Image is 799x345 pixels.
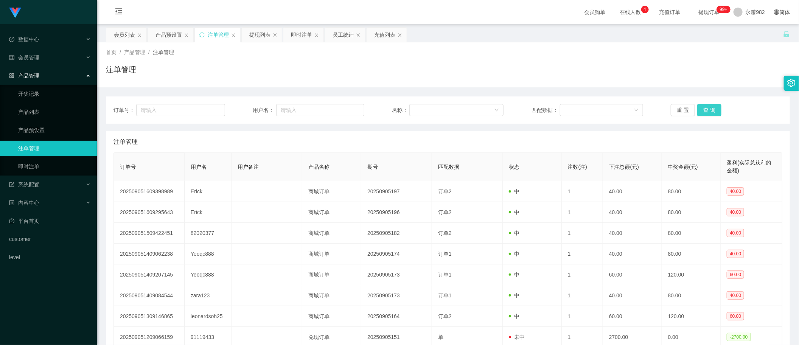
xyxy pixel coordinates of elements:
[18,141,91,156] a: 注单管理
[185,285,232,306] td: zara123
[727,208,744,216] span: 40.00
[438,188,452,194] span: 订单2
[509,272,519,278] span: 中
[302,264,361,285] td: 商城订单
[137,33,142,37] i: 图标: close
[509,292,519,298] span: 中
[113,106,136,114] span: 订单号：
[634,108,639,113] i: 图标: down
[609,164,639,170] span: 下注总额(元)
[18,104,91,120] a: 产品列表
[727,291,744,300] span: 40.00
[106,64,136,75] h1: 注单管理
[114,285,185,306] td: 202509051409084544
[18,123,91,138] a: 产品预设置
[727,312,744,320] span: 60.00
[9,73,14,78] i: 图标: appstore-o
[302,223,361,244] td: 商城订单
[106,49,117,55] span: 首页
[124,49,145,55] span: 产品管理
[314,33,319,37] i: 图标: close
[671,104,695,116] button: 重 置
[438,272,452,278] span: 订单1
[302,202,361,223] td: 商城订单
[136,104,225,116] input: 请输入
[727,333,751,341] span: -2700.00
[374,28,395,42] div: 充值列表
[238,164,259,170] span: 用户备注
[361,244,432,264] td: 20250905174
[603,306,662,327] td: 60.00
[9,200,39,206] span: 内容中心
[356,33,361,37] i: 图标: close
[114,28,135,42] div: 会员列表
[361,264,432,285] td: 20250905173
[697,104,721,116] button: 查 询
[113,137,138,146] span: 注单管理
[662,285,721,306] td: 80.00
[662,264,721,285] td: 120.00
[494,108,499,113] i: 图标: down
[774,9,779,15] i: 图标: global
[562,202,603,223] td: 1
[367,164,378,170] span: 期号
[616,9,645,15] span: 在线人数
[603,285,662,306] td: 40.00
[9,36,39,42] span: 数据中心
[114,244,185,264] td: 202509051409062238
[509,188,519,194] span: 中
[603,244,662,264] td: 40.00
[199,32,205,37] i: 图标: sync
[562,285,603,306] td: 1
[562,264,603,285] td: 1
[509,251,519,257] span: 中
[644,6,646,13] p: 4
[231,33,236,37] i: 图标: close
[114,223,185,244] td: 202509051509422451
[509,209,519,215] span: 中
[438,334,443,340] span: 单
[438,164,459,170] span: 匹配数据
[438,292,452,298] span: 订单1
[668,164,698,170] span: 中奖金额(元)
[9,55,14,60] i: 图标: table
[120,49,121,55] span: /
[9,54,39,61] span: 会员管理
[438,230,452,236] span: 订单2
[717,6,730,13] sup: 265
[562,244,603,264] td: 1
[9,182,14,187] i: 图标: form
[727,160,771,174] span: 盈利(实际总获利的金额)
[185,306,232,327] td: leonardsoh25
[120,164,136,170] span: 订单号
[153,49,174,55] span: 注单管理
[249,28,270,42] div: 提现列表
[9,250,91,265] a: level
[273,33,277,37] i: 图标: close
[509,313,519,319] span: 中
[603,264,662,285] td: 60.00
[438,209,452,215] span: 订单2
[276,104,364,116] input: 请输入
[9,182,39,188] span: 系统配置
[185,181,232,202] td: Erick
[184,33,189,37] i: 图标: close
[695,9,724,15] span: 提现订单
[333,28,354,42] div: 员工统计
[253,106,276,114] span: 用户名：
[603,223,662,244] td: 40.00
[662,202,721,223] td: 80.00
[603,181,662,202] td: 40.00
[532,106,560,114] span: 匹配数据：
[662,306,721,327] td: 120.00
[641,6,649,13] sup: 4
[308,164,330,170] span: 产品名称
[361,202,432,223] td: 20250905196
[562,223,603,244] td: 1
[9,73,39,79] span: 产品管理
[509,164,519,170] span: 状态
[106,0,132,25] i: 图标: menu-fold
[291,28,312,42] div: 即时注单
[185,223,232,244] td: 82020377
[727,250,744,258] span: 40.00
